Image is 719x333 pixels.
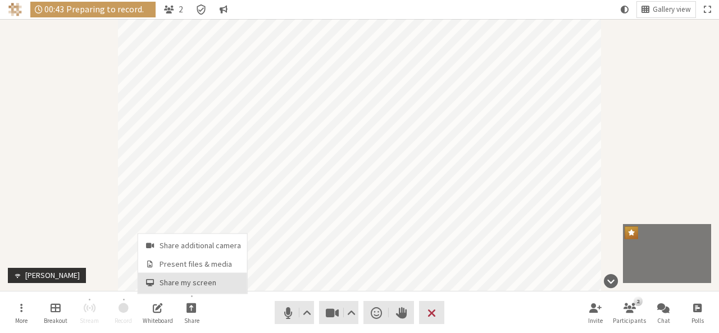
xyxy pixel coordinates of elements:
button: Open chat [648,298,679,328]
button: Send a reaction [363,301,389,324]
span: 2 [179,4,183,14]
span: Share my screen [160,279,241,287]
span: . [142,4,151,14]
button: Fullscreen [699,2,715,17]
button: Using system theme [616,2,633,17]
button: Hide [600,268,622,294]
button: Manage Breakout Rooms [40,298,71,328]
span: Share additional camera [160,241,241,250]
div: [PERSON_NAME] [21,270,84,281]
button: Start streaming [74,298,105,328]
span: More [15,317,28,324]
span: Gallery view [653,6,691,14]
button: Share my screen [138,273,247,293]
button: Open shared whiteboard [142,298,174,328]
button: Open participant list [160,2,188,17]
button: Open participant list [614,298,645,328]
button: End or leave meeting [419,301,444,324]
span: Participants [613,317,646,324]
button: Conversation [215,2,232,17]
button: Raise hand [389,301,414,324]
button: Video setting [344,301,358,324]
button: Share additional camera [138,234,247,254]
span: Share [184,317,199,324]
button: Open menu [6,298,37,328]
button: Present files & media [138,254,247,273]
span: Whiteboard [143,317,173,324]
span: Present files & media [160,260,241,268]
span: Record [115,317,132,324]
span: Invite [588,317,603,324]
span: 00:43 [44,4,64,14]
button: Open menu [176,298,207,328]
span: Polls [691,317,704,324]
div: 2 [634,296,642,305]
button: Open poll [682,298,713,328]
button: Audio settings [299,301,313,324]
div: Meeting details Encryption enabled [191,2,211,17]
span: Chat [657,317,670,324]
img: Iotum [8,3,22,16]
button: Change layout [637,2,695,17]
button: Stop video (Alt+V) [319,301,358,324]
span: Breakout [44,317,67,324]
div: Recording may take up to a few minutes to start, please wait... [30,2,156,17]
span: Preparing to record [66,4,151,14]
button: Invite participants (Alt+I) [580,298,611,328]
button: Preparing to record [108,298,139,328]
button: Mute (Alt+A) [275,301,314,324]
span: Stream [80,317,99,324]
